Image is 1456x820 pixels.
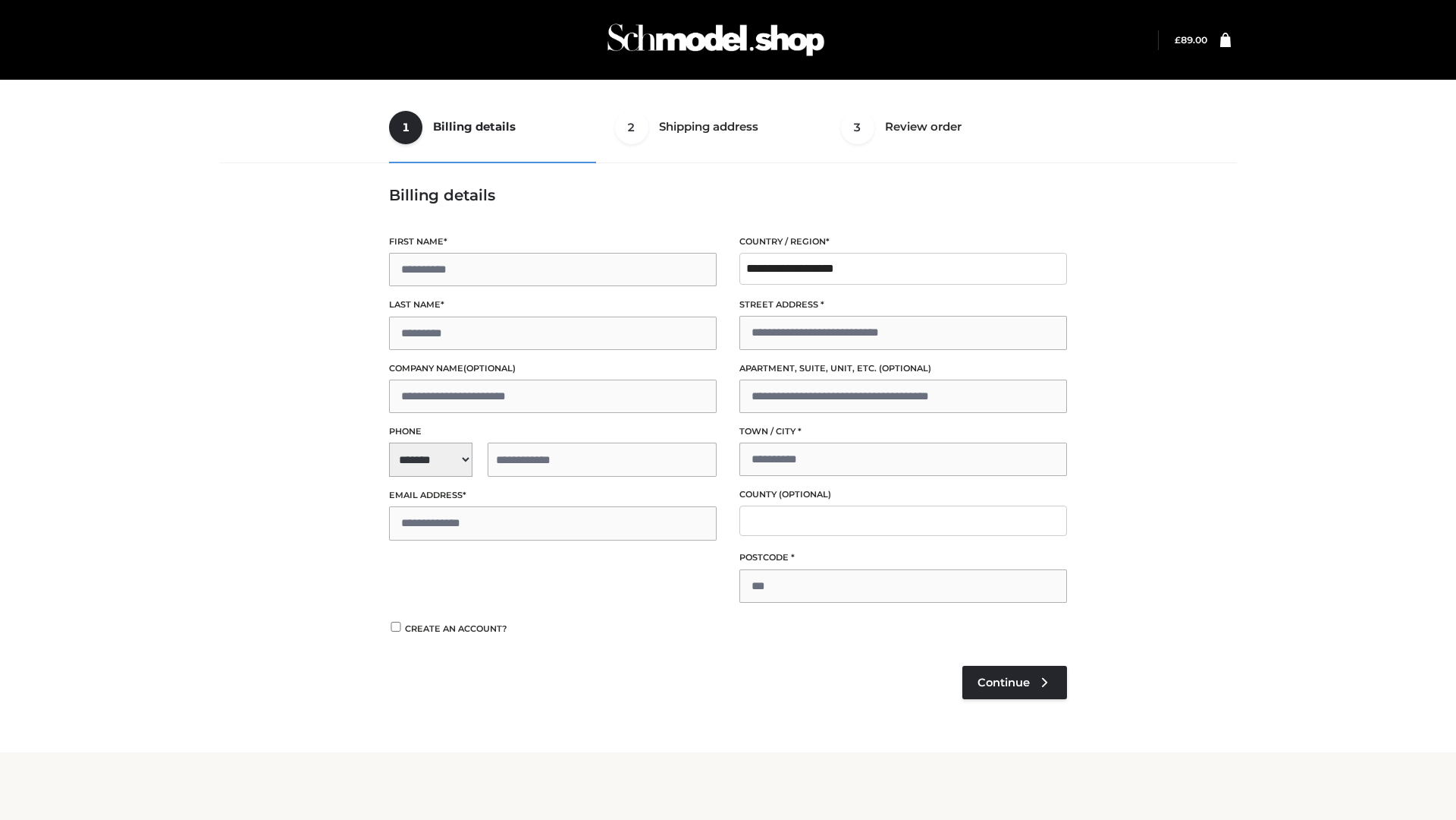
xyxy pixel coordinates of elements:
[389,424,717,439] label: Phone
[739,550,1067,565] label: Postcode
[1175,34,1207,46] a: £89.00
[389,622,403,632] input: Create an account?
[739,487,1067,502] label: County
[389,186,1067,204] h3: Billing details
[739,424,1067,439] label: Town / City
[463,363,516,374] span: (optional)
[739,298,1067,312] label: Street address
[1175,34,1181,46] span: £
[779,489,831,500] span: (optional)
[405,623,507,634] span: Create an account?
[389,361,717,376] label: Company name
[389,298,717,312] label: Last name
[879,363,931,374] span: (optional)
[602,10,830,70] img: Schmodel Admin 964
[1175,34,1207,46] bdi: 89.00
[962,666,1067,699] a: Continue
[739,361,1067,376] label: Apartment, suite, unit, etc.
[389,488,717,503] label: Email address
[739,235,1067,249] label: Country / Region
[389,235,717,249] label: First name
[977,676,1030,689] span: Continue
